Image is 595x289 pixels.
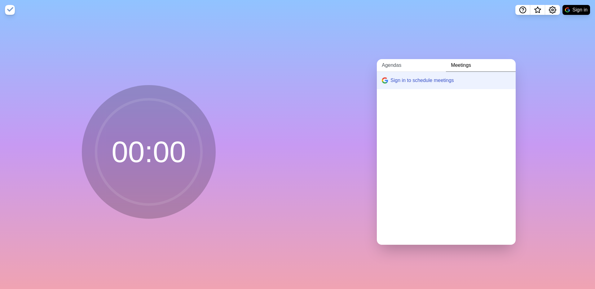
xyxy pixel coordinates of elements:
button: Settings [545,5,560,15]
a: Agendas [377,59,446,72]
img: timeblocks logo [5,5,15,15]
button: Help [515,5,530,15]
img: google logo [565,7,570,12]
img: google logo [382,77,388,84]
a: Meetings [446,59,516,72]
button: Sign in to schedule meetings [377,72,516,89]
button: Sign in [562,5,590,15]
button: What’s new [530,5,545,15]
